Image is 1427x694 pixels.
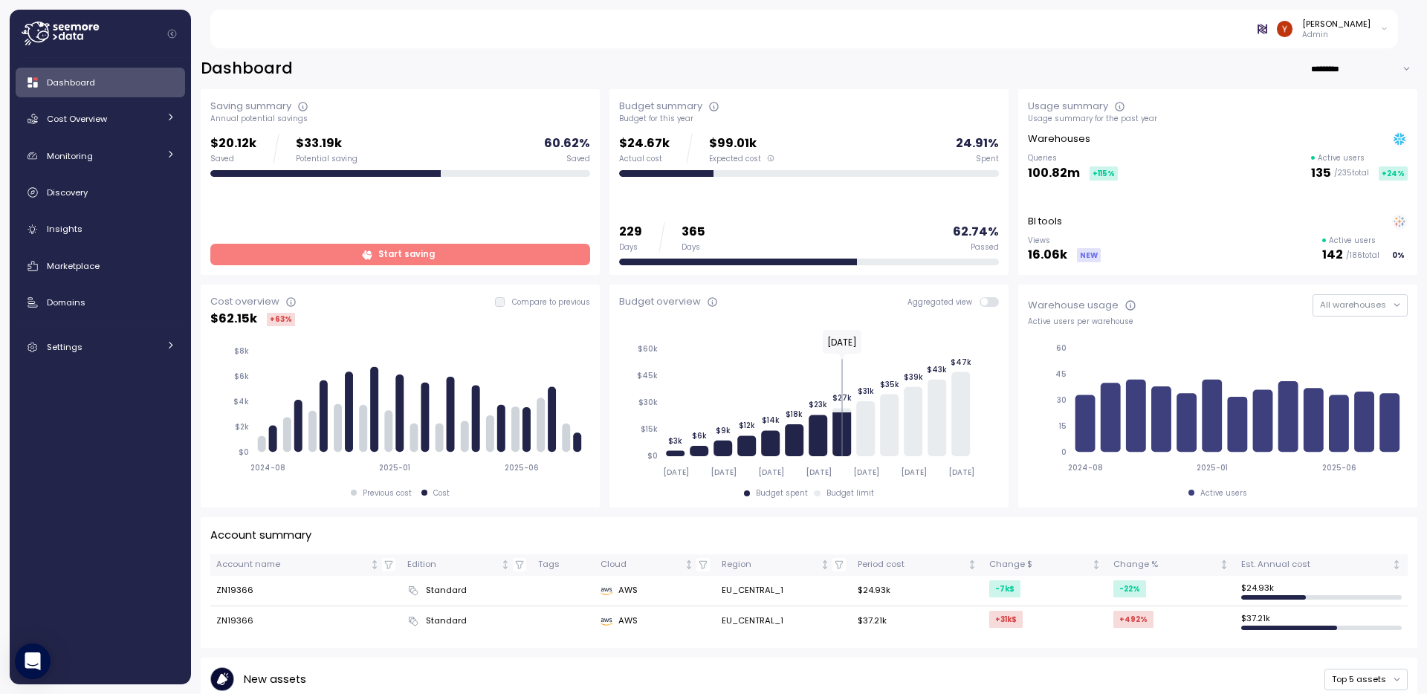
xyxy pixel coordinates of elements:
th: EditionNot sorted [401,554,532,576]
tspan: $15k [641,424,658,434]
tspan: $27k [832,393,852,403]
div: Days [682,242,705,253]
tspan: 2025-01 [1197,463,1229,473]
tspan: $18k [786,409,803,419]
div: Cost overview [210,294,279,309]
div: Saved [566,154,590,164]
div: +31k $ [989,611,1023,628]
th: Period costNot sorted [852,554,983,576]
tspan: 2025-01 [379,463,410,473]
img: 66b1bfec17376be28f8b2a6b.PNG [1255,21,1270,36]
span: Aggregated view [907,297,980,307]
a: Monitoring [16,141,185,171]
div: Not sorted [369,560,380,570]
a: Start saving [210,244,590,265]
div: +24 % [1379,166,1408,181]
tspan: $14k [762,415,780,425]
span: Insights [47,223,82,235]
p: $99.01k [709,134,775,154]
a: Domains [16,288,185,317]
div: Previous cost [363,488,412,499]
tspan: $47k [951,357,971,366]
span: Cost Overview [47,113,107,125]
tspan: 0 [1061,447,1067,457]
tspan: $0 [647,451,658,461]
tspan: [DATE] [900,467,926,477]
p: BI tools [1028,214,1062,229]
button: All warehouses [1313,294,1408,316]
div: Not sorted [1391,560,1402,570]
div: Budget limit [826,488,874,499]
p: 62.74 % [953,222,999,242]
tspan: $31k [858,386,874,396]
div: NEW [1077,248,1101,262]
div: Not sorted [967,560,977,570]
p: 142 [1322,245,1343,265]
p: Active users [1318,153,1365,163]
span: Start saving [378,244,435,265]
tspan: 15 [1058,421,1067,431]
tspan: [DATE] [757,467,783,477]
p: Account summary [210,527,311,544]
tspan: [DATE] [710,467,736,477]
div: Account name [216,558,368,571]
p: 100.82m [1028,163,1080,184]
tspan: $30k [638,398,658,407]
tspan: $23k [809,400,827,409]
a: Insights [16,215,185,244]
p: 60.62 % [544,134,590,154]
span: Monitoring [47,150,93,162]
div: Budget for this year [619,114,999,124]
span: Settings [47,341,82,353]
a: Marketplace [16,251,185,281]
div: Actual cost [619,154,670,164]
tspan: $45k [637,371,658,380]
button: Top 5 assets [1324,669,1408,690]
p: Active users [1329,236,1376,246]
a: Discovery [16,178,185,207]
div: Budget summary [619,99,702,114]
div: Active users per warehouse [1028,317,1408,327]
tspan: 45 [1055,369,1067,379]
div: [PERSON_NAME] [1302,18,1371,30]
td: $24.93k [852,576,983,606]
div: Budget spent [756,488,808,499]
div: Change % [1113,558,1216,571]
p: Compare to previous [512,297,590,308]
div: Cost [433,488,450,499]
div: Usage summary for the past year [1028,114,1408,124]
tspan: $39k [904,372,923,382]
div: +63 % [267,313,295,326]
div: Days [619,242,642,253]
tspan: 60 [1056,343,1067,353]
span: All warehouses [1320,299,1386,311]
span: Domains [47,296,85,308]
div: Period cost [858,558,965,571]
p: Queries [1028,153,1118,163]
p: 135 [1311,163,1331,184]
a: Dashboard [16,68,185,97]
div: Not sorted [1091,560,1101,570]
p: Warehouses [1028,132,1090,146]
div: +115 % [1090,166,1118,181]
div: Warehouse usage [1028,298,1119,313]
tspan: $4k [233,397,249,406]
div: Passed [971,242,999,253]
tspan: [DATE] [805,467,831,477]
th: RegionNot sorted [716,554,852,576]
tspan: $2k [235,422,249,432]
div: AWS [601,584,710,597]
th: CloudNot sorted [595,554,716,576]
div: Active users [1200,488,1247,499]
tspan: [DATE] [948,467,974,477]
p: $24.67k [619,134,670,154]
tspan: 2024-08 [1068,463,1103,473]
div: -22 % [1113,580,1146,597]
div: Annual potential savings [210,114,590,124]
div: Open Intercom Messenger [15,643,51,679]
td: EU_CENTRAL_1 [716,576,852,606]
div: Saving summary [210,99,291,114]
p: Admin [1302,30,1371,40]
div: Cloud [601,558,682,571]
p: New assets [244,671,306,688]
